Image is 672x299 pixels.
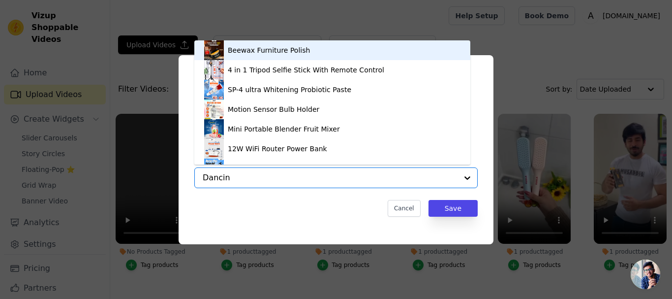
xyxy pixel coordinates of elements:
[428,200,478,217] button: Save
[228,124,340,134] div: Mini Portable Blender Fruit Mixer
[228,164,311,173] div: Doctor Plus Posture Belt
[204,60,224,80] img: product thumbnail
[203,173,458,182] input: Search for products
[204,159,224,178] img: product thumbnail
[631,260,660,289] a: Open chat
[388,200,421,217] button: Cancel
[204,80,224,100] img: product thumbnail
[228,65,384,75] div: 4 in 1 Tripod Selfie Stick With Remote Control
[204,119,224,139] img: product thumbnail
[228,85,351,95] div: SP-4 ultra Whitening Probiotic Paste
[204,40,224,60] img: product thumbnail
[228,144,327,154] div: 12W WiFi Router Power Bank
[204,139,224,159] img: product thumbnail
[204,100,224,119] img: product thumbnail
[228,104,319,114] div: Motion Sensor Bulb Holder
[228,45,310,55] div: Beewax Furniture Polish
